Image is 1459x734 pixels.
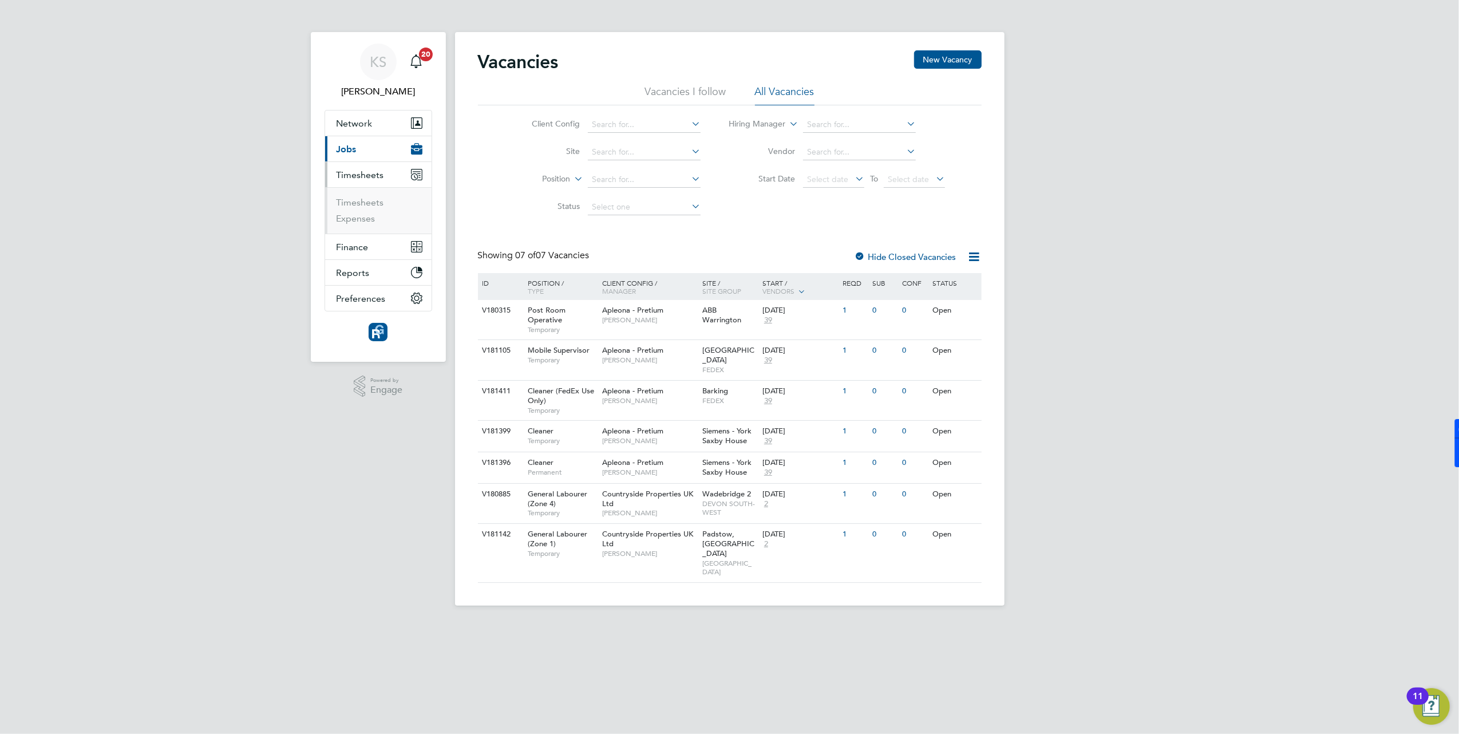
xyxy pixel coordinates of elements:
[528,386,594,405] span: Cleaner (FedEx Use Only)
[869,524,899,545] div: 0
[337,197,384,208] a: Timesheets
[900,340,930,361] div: 0
[480,340,520,361] div: V181105
[369,323,387,341] img: resourcinggroup-logo-retina.png
[528,345,590,355] span: Mobile Supervisor
[762,468,774,478] span: 39
[869,452,899,473] div: 0
[702,529,754,558] span: Padstow, [GEOGRAPHIC_DATA]
[699,273,760,301] div: Site /
[528,325,596,334] span: Temporary
[516,250,536,261] span: 07 of
[900,381,930,402] div: 0
[325,234,432,259] button: Finance
[702,345,754,365] span: [GEOGRAPHIC_DATA]
[480,273,520,293] div: ID
[900,300,930,321] div: 0
[760,273,840,302] div: Start /
[480,524,520,545] div: V181142
[719,119,785,130] label: Hiring Manager
[702,365,757,374] span: FEDEX
[762,436,774,446] span: 39
[869,421,899,442] div: 0
[588,172,701,188] input: Search for...
[762,499,770,509] span: 2
[900,524,930,545] div: 0
[602,529,693,548] span: Countryside Properties UK Ltd
[528,489,587,508] span: General Labourer (Zone 4)
[762,286,794,295] span: Vendors
[528,457,553,467] span: Cleaner
[840,452,869,473] div: 1
[602,356,697,365] span: [PERSON_NAME]
[702,386,728,396] span: Barking
[645,85,726,105] li: Vacancies I follow
[325,323,432,341] a: Go to home page
[325,286,432,311] button: Preferences
[528,529,587,548] span: General Labourer (Zone 1)
[588,199,701,215] input: Select one
[900,273,930,293] div: Conf
[514,119,580,129] label: Client Config
[869,340,899,361] div: 0
[702,489,751,499] span: Wadebridge 2
[480,484,520,505] div: V180885
[325,260,432,285] button: Reports
[762,458,837,468] div: [DATE]
[337,213,375,224] a: Expenses
[337,144,357,155] span: Jobs
[840,484,869,505] div: 1
[914,50,982,69] button: New Vacancy
[480,452,520,473] div: V181396
[930,524,979,545] div: Open
[762,356,774,365] span: 39
[702,499,757,517] span: DEVON SOUTH-WEST
[602,345,663,355] span: Apleona - Pretium
[702,286,741,295] span: Site Group
[528,286,544,295] span: Type
[930,421,979,442] div: Open
[702,396,757,405] span: FEDEX
[755,85,814,105] li: All Vacancies
[325,162,432,187] button: Timesheets
[528,426,553,436] span: Cleaner
[900,484,930,505] div: 0
[528,406,596,415] span: Temporary
[762,427,837,436] div: [DATE]
[337,169,384,180] span: Timesheets
[504,173,570,185] label: Position
[602,508,697,518] span: [PERSON_NAME]
[869,381,899,402] div: 0
[528,356,596,365] span: Temporary
[888,174,929,184] span: Select date
[528,436,596,445] span: Temporary
[337,242,369,252] span: Finance
[602,286,636,295] span: Manager
[588,144,701,160] input: Search for...
[337,293,386,304] span: Preferences
[528,468,596,477] span: Permanent
[729,146,795,156] label: Vendor
[602,549,697,558] span: [PERSON_NAME]
[869,300,899,321] div: 0
[325,85,432,98] span: Katie Smith
[325,187,432,234] div: Timesheets
[762,306,837,315] div: [DATE]
[702,426,752,445] span: Siemens - York Saxby House
[762,530,837,539] div: [DATE]
[900,421,930,442] div: 0
[602,489,693,508] span: Countryside Properties UK Ltd
[602,305,663,315] span: Apleona - Pretium
[840,421,869,442] div: 1
[514,201,580,211] label: Status
[803,117,916,133] input: Search for...
[803,144,916,160] input: Search for...
[930,381,979,402] div: Open
[840,381,869,402] div: 1
[702,559,757,577] span: [GEOGRAPHIC_DATA]
[602,457,663,467] span: Apleona - Pretium
[807,174,848,184] span: Select date
[1413,696,1423,711] div: 11
[325,111,432,136] button: Network
[325,136,432,161] button: Jobs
